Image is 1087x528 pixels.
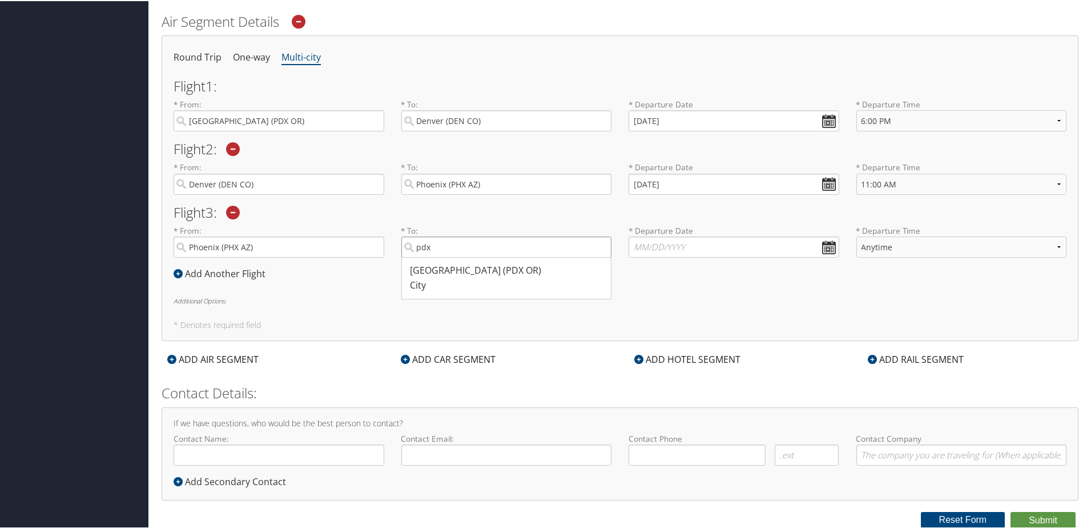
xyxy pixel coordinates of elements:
[174,78,1066,92] h2: Flight 1 :
[174,46,222,67] li: Round Trip
[401,235,612,257] input: [GEOGRAPHIC_DATA] (PDX OR)City
[629,235,839,257] input: MM/DD/YYYY
[401,98,612,130] label: * To:
[162,382,1078,402] h2: Contact Details:
[174,109,384,130] input: City or Airport Code
[856,161,1067,202] label: * Departure Time
[395,351,501,365] div: ADD CAR SEGMENT
[629,98,839,109] label: * Departure Date
[162,351,264,365] div: ADD AIR SEGMENT
[410,277,606,292] div: City
[174,235,384,257] input: City or Airport Code
[174,443,384,465] input: Contact Name:
[174,98,384,130] label: * From:
[629,173,839,194] input: MM/DD/YYYY
[401,109,612,130] input: City or Airport Code
[174,224,384,257] label: * From:
[629,351,746,365] div: ADD HOTEL SEGMENT
[174,432,384,465] label: Contact Name:
[162,11,1078,30] h2: Air Segment Details
[1010,511,1076,528] button: Submit
[281,46,321,67] li: Multi-city
[629,161,839,172] label: * Departure Date
[856,98,1067,139] label: * Departure Time
[174,474,292,487] div: Add Secondary Contact
[629,109,839,130] input: MM/DD/YYYY
[174,161,384,193] label: * From:
[856,224,1067,266] label: * Departure Time
[174,418,1066,426] h4: If we have questions, who would be the best person to contact?
[856,173,1067,194] select: * Departure Time
[856,109,1067,130] select: * Departure Time
[401,224,612,257] label: * To:
[401,173,612,194] input: City or Airport Code
[401,161,612,193] label: * To:
[921,511,1005,527] button: Reset Form
[233,46,270,67] li: One-way
[856,432,1067,465] label: Contact Company
[856,443,1067,465] input: Contact Company
[629,432,839,443] label: Contact Phone
[401,443,612,465] input: Contact Email:
[629,224,839,235] label: * Departure Date
[174,320,1066,328] h5: * Denotes required field
[174,266,271,279] div: Add Another Flight
[856,235,1067,257] select: * Departure Time
[410,262,606,277] div: [GEOGRAPHIC_DATA] (PDX OR)
[401,432,612,465] label: Contact Email:
[174,297,1066,303] h6: Additional Options:
[174,173,384,194] input: City or Airport Code
[775,443,839,465] input: .ext
[862,351,969,365] div: ADD RAIL SEGMENT
[174,141,1066,155] h2: Flight 2 :
[174,205,1066,218] h2: Flight 3 :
